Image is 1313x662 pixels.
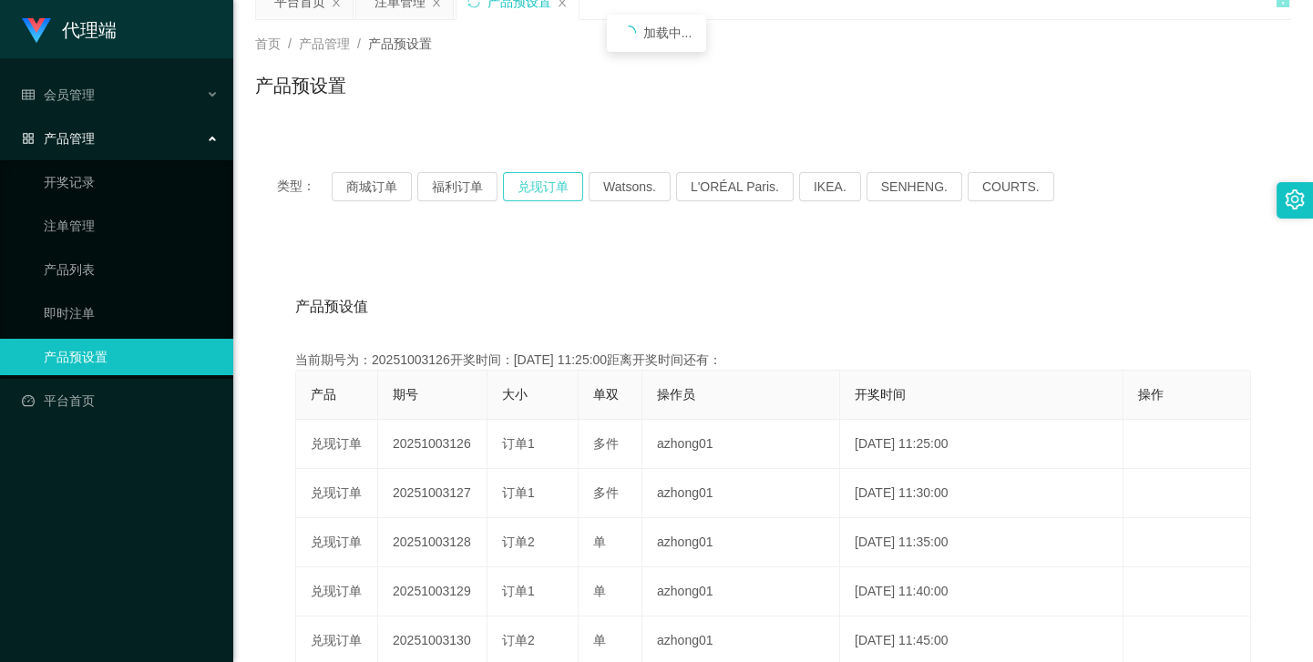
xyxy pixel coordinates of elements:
[593,436,619,451] span: 多件
[378,420,487,469] td: 20251003126
[593,584,606,598] span: 单
[296,420,378,469] td: 兑现订单
[968,172,1054,201] button: COURTS.
[503,172,583,201] button: 兑现订单
[22,131,95,146] span: 产品管理
[255,36,281,51] span: 首页
[657,387,695,402] span: 操作员
[332,172,412,201] button: 商城订单
[378,567,487,616] td: 20251003129
[44,208,219,244] a: 注单管理
[296,469,378,518] td: 兑现订单
[855,387,906,402] span: 开奖时间
[44,251,219,288] a: 产品列表
[22,382,219,419] a: 图标: dashboard平台首页
[502,485,535,500] span: 订单1
[62,1,117,59] h1: 代理端
[642,420,840,469] td: azhong01
[840,518,1123,567] td: [DATE] 11:35:00
[593,485,619,500] span: 多件
[840,420,1123,469] td: [DATE] 11:25:00
[840,469,1123,518] td: [DATE] 11:30:00
[502,387,528,402] span: 大小
[22,132,35,145] i: 图标: appstore-o
[44,295,219,331] a: 即时注单
[22,22,117,36] a: 代理端
[378,469,487,518] td: 20251003127
[799,172,861,201] button: IKEA.
[299,36,350,51] span: 产品管理
[1285,189,1305,209] i: 图标: setting
[642,567,840,616] td: azhong01
[642,518,840,567] td: azhong01
[295,296,368,318] span: 产品预设值
[502,535,535,549] span: 订单2
[44,164,219,200] a: 开奖记录
[502,436,535,451] span: 订单1
[593,387,619,402] span: 单双
[502,633,535,647] span: 订单2
[840,567,1123,616] td: [DATE] 11:40:00
[295,351,1251,370] div: 当前期号为：20251003126开奖时间：[DATE] 11:25:00距离开奖时间还有：
[22,88,35,101] i: 图标: table
[311,387,336,402] span: 产品
[22,87,95,102] span: 会员管理
[593,633,606,647] span: 单
[255,72,346,99] h1: 产品预设置
[393,387,418,402] span: 期号
[296,518,378,567] td: 兑现订单
[1138,387,1164,402] span: 操作
[621,25,636,40] i: icon: loading
[643,25,692,40] span: 加载中...
[589,172,671,201] button: Watsons.
[642,469,840,518] td: azhong01
[44,339,219,375] a: 产品预设置
[368,36,432,51] span: 产品预设置
[417,172,498,201] button: 福利订单
[296,567,378,616] td: 兑现订单
[502,584,535,598] span: 订单1
[867,172,962,201] button: SENHENG.
[378,518,487,567] td: 20251003128
[676,172,794,201] button: L'ORÉAL Paris.
[277,172,332,201] span: 类型：
[593,535,606,549] span: 单
[288,36,292,51] span: /
[22,18,51,44] img: logo.9652507e.png
[357,36,361,51] span: /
